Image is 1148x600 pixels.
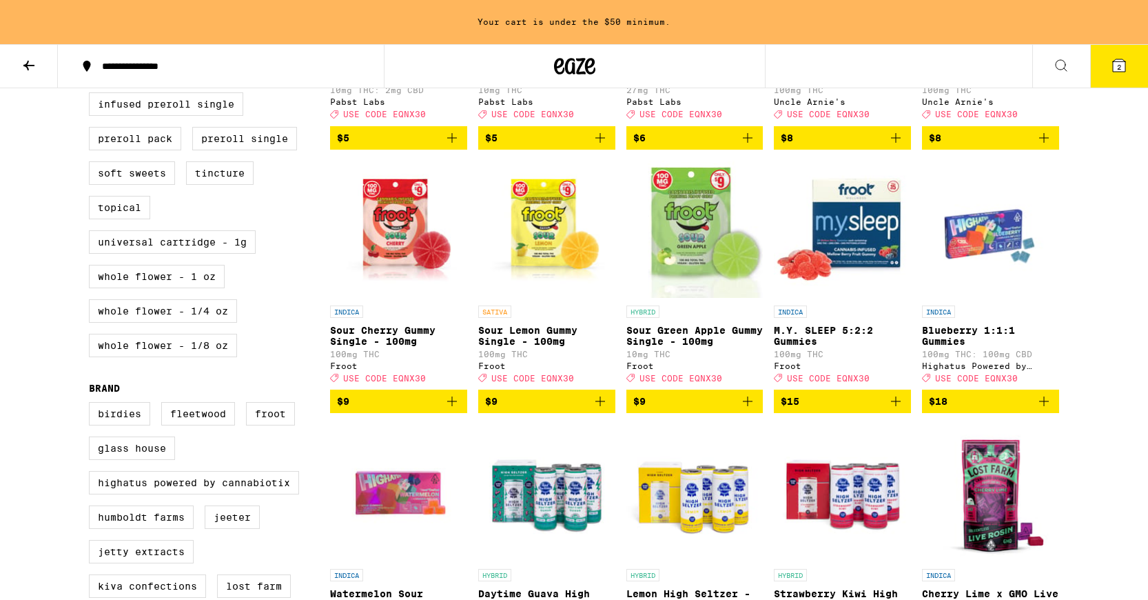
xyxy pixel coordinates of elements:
[626,86,763,94] p: 27mg THC
[626,390,763,413] button: Add to bag
[89,471,299,494] label: Highatus Powered by Cannabiotix
[935,374,1018,383] span: USE CODE EQNX30
[89,574,206,598] label: Kiva Confections
[626,325,763,347] p: Sour Green Apple Gummy Single - 100mg
[330,569,363,581] p: INDICA
[330,325,467,347] p: Sour Cherry Gummy Single - 100mg
[787,110,870,119] span: USE CODE EQNX30
[478,424,615,562] img: Pabst Labs - Daytime Guava High Seltzer - 4-pack
[217,574,291,598] label: Lost Farm
[491,374,574,383] span: USE CODE EQNX30
[330,97,467,106] div: Pabst Labs
[478,306,511,318] p: SATIVA
[633,132,646,143] span: $6
[491,110,574,119] span: USE CODE EQNX30
[774,161,911,299] img: Froot - M.Y. SLEEP 5:2:2 Gummies
[192,127,297,150] label: Preroll Single
[922,86,1059,94] p: 100mg THC
[922,126,1059,150] button: Add to bag
[774,350,911,359] p: 100mg THC
[478,350,615,359] p: 100mg THC
[639,110,722,119] span: USE CODE EQNX30
[774,126,911,150] button: Add to bag
[478,97,615,106] div: Pabst Labs
[922,97,1059,106] div: Uncle Arnie's
[922,569,955,581] p: INDICA
[922,361,1059,370] div: Highatus Powered by Cannabiotix
[89,402,150,426] label: Birdies
[1117,63,1121,71] span: 2
[935,110,1018,119] span: USE CODE EQNX30
[8,10,99,21] span: Hi. Need any help?
[929,132,941,143] span: $8
[478,126,615,150] button: Add to bag
[478,361,615,370] div: Froot
[774,86,911,94] p: 100mg THC
[774,325,911,347] p: M.Y. SLEEP 5:2:2 Gummies
[626,306,659,318] p: HYBRID
[478,161,615,390] a: Open page for Sour Lemon Gummy Single - 100mg from Froot
[89,265,225,288] label: Whole Flower - 1 oz
[774,569,807,581] p: HYBRID
[89,196,150,219] label: Topical
[626,161,763,390] a: Open page for Sour Green Apple Gummy Single - 100mg from Froot
[89,506,194,529] label: Humboldt Farms
[639,374,722,383] span: USE CODE EQNX30
[89,127,181,150] label: Preroll Pack
[485,132,498,143] span: $5
[330,161,467,299] img: Froot - Sour Cherry Gummy Single - 100mg
[478,86,615,94] p: 10mg THC
[89,334,237,357] label: Whole Flower - 1/8 oz
[478,325,615,347] p: Sour Lemon Gummy Single - 100mg
[922,390,1059,413] button: Add to bag
[781,132,793,143] span: $8
[922,350,1059,359] p: 100mg THC: 100mg CBD
[161,402,235,426] label: Fleetwood
[626,126,763,150] button: Add to bag
[774,424,911,562] img: Pabst Labs - Strawberry Kiwi High Seltzer - 4-Pack
[478,390,615,413] button: Add to bag
[330,424,467,562] img: Highatus Powered by Cannabiotix - Watermelon Sour Gummies
[89,92,243,116] label: Infused Preroll Single
[626,424,763,562] img: Pabst Labs - Lemon High Seltzer - 4-Pack
[186,161,254,185] label: Tincture
[922,306,955,318] p: INDICA
[205,506,260,529] label: Jeeter
[343,110,426,119] span: USE CODE EQNX30
[330,350,467,359] p: 100mg THC
[330,161,467,390] a: Open page for Sour Cherry Gummy Single - 100mg from Froot
[774,390,911,413] button: Add to bag
[774,161,911,390] a: Open page for M.Y. SLEEP 5:2:2 Gummies from Froot
[626,97,763,106] div: Pabst Labs
[787,374,870,383] span: USE CODE EQNX30
[343,374,426,383] span: USE CODE EQNX30
[929,396,947,407] span: $18
[1090,45,1148,88] button: 2
[626,361,763,370] div: Froot
[774,306,807,318] p: INDICA
[330,86,467,94] p: 10mg THC: 2mg CBD
[922,325,1059,347] p: Blueberry 1:1:1 Gummies
[774,361,911,370] div: Froot
[478,161,615,299] img: Froot - Sour Lemon Gummy Single - 100mg
[330,306,363,318] p: INDICA
[89,540,194,563] label: Jetty Extracts
[89,230,256,254] label: Universal Cartridge - 1g
[922,161,1059,390] a: Open page for Blueberry 1:1:1 Gummies from Highatus Powered by Cannabiotix
[774,97,911,106] div: Uncle Arnie's
[89,299,237,323] label: Whole Flower - 1/4 oz
[89,437,175,460] label: Glass House
[922,161,1059,299] img: Highatus Powered by Cannabiotix - Blueberry 1:1:1 Gummies
[781,396,799,407] span: $15
[246,402,295,426] label: Froot
[478,569,511,581] p: HYBRID
[89,161,175,185] label: Soft Sweets
[922,424,1059,562] img: Lost Farm - Cherry Lime x GMO Live Rosin Chews
[330,361,467,370] div: Froot
[633,396,646,407] span: $9
[626,350,763,359] p: 10mg THC
[89,383,120,394] legend: Brand
[330,390,467,413] button: Add to bag
[626,161,763,299] img: Froot - Sour Green Apple Gummy Single - 100mg
[330,126,467,150] button: Add to bag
